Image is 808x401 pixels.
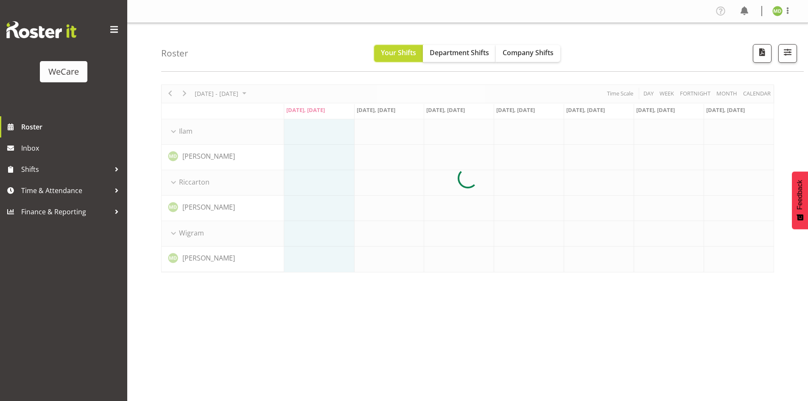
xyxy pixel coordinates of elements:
[381,48,416,57] span: Your Shifts
[778,44,797,63] button: Filter Shifts
[792,171,808,229] button: Feedback - Show survey
[6,21,76,38] img: Rosterit website logo
[796,180,804,210] span: Feedback
[772,6,783,16] img: marie-claire-dickson-bakker11590.jpg
[48,65,79,78] div: WeCare
[503,48,554,57] span: Company Shifts
[161,48,188,58] h4: Roster
[423,45,496,62] button: Department Shifts
[21,184,110,197] span: Time & Attendance
[21,121,123,133] span: Roster
[753,44,772,63] button: Download a PDF of the roster according to the set date range.
[21,163,110,176] span: Shifts
[21,205,110,218] span: Finance & Reporting
[21,142,123,154] span: Inbox
[430,48,489,57] span: Department Shifts
[374,45,423,62] button: Your Shifts
[496,45,560,62] button: Company Shifts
